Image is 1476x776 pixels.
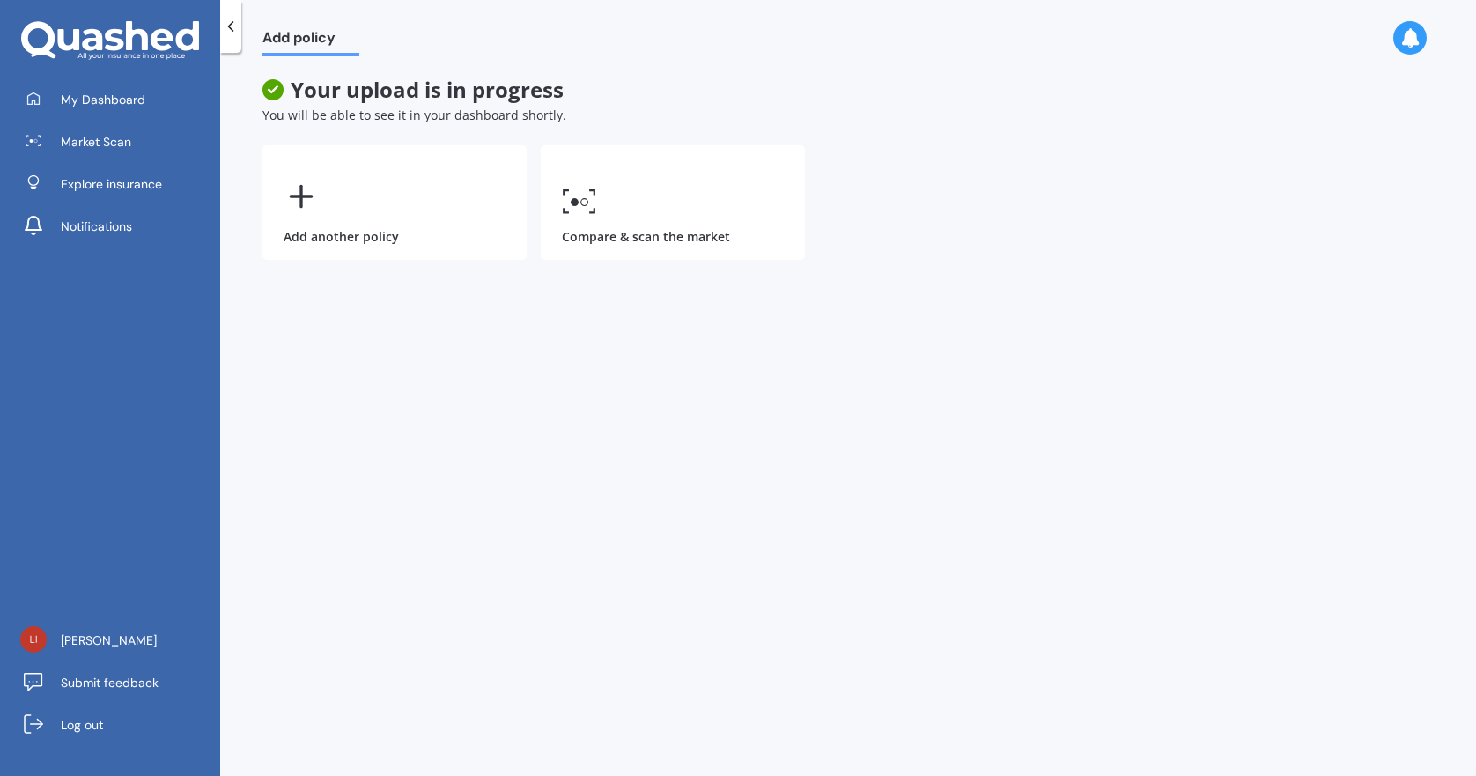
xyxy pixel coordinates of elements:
span: Log out [61,716,103,734]
span: Notifications [61,218,132,235]
a: [PERSON_NAME] [13,623,220,658]
a: My Dashboard [13,82,220,117]
span: [PERSON_NAME] [61,632,157,649]
div: Add another policy [262,145,527,260]
span: You will be able to see it in your dashboard shortly. [262,107,566,123]
img: 97e5979d245ad337873c022601db033a [20,626,47,653]
a: Notifications [13,209,220,244]
span: Your upload is in progress [262,78,1231,103]
span: Market Scan [61,133,131,151]
a: Submit feedback [13,665,220,700]
a: Log out [13,707,220,743]
a: Explore insurance [13,166,220,202]
a: Market Scan [13,124,220,159]
span: Submit feedback [61,674,159,691]
span: Add policy [262,29,359,53]
span: My Dashboard [61,91,145,108]
span: Explore insurance [61,175,162,193]
a: Compare & scan the market [541,145,805,260]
